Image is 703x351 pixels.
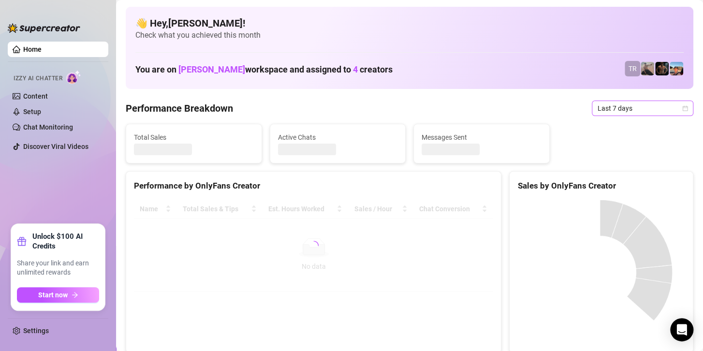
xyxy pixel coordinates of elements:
span: gift [17,236,27,246]
a: Setup [23,108,41,116]
button: Start nowarrow-right [17,287,99,303]
span: Messages Sent [422,132,542,143]
a: Chat Monitoring [23,123,73,131]
div: Sales by OnlyFans Creator [517,179,685,192]
span: calendar [682,105,688,111]
span: 4 [353,64,358,74]
h4: 👋 Hey, [PERSON_NAME] ! [135,16,684,30]
img: LC [641,62,654,75]
img: Trent [655,62,669,75]
a: Content [23,92,48,100]
strong: Unlock $100 AI Credits [32,232,99,251]
h4: Performance Breakdown [126,102,233,115]
span: [PERSON_NAME] [178,64,245,74]
span: Last 7 days [598,101,688,116]
span: TR [629,63,637,74]
a: Home [23,45,42,53]
a: Discover Viral Videos [23,143,88,150]
img: AI Chatter [66,70,81,84]
span: Total Sales [134,132,254,143]
span: Share your link and earn unlimited rewards [17,259,99,278]
span: Izzy AI Chatter [14,74,62,83]
span: Active Chats [278,132,398,143]
span: Check what you achieved this month [135,30,684,41]
h1: You are on workspace and assigned to creators [135,64,393,75]
div: Open Intercom Messenger [670,318,693,341]
span: loading [308,240,320,251]
img: Zach [670,62,683,75]
span: arrow-right [72,292,78,298]
span: Start now [38,291,68,299]
div: Performance by OnlyFans Creator [134,179,493,192]
a: Settings [23,327,49,335]
img: logo-BBDzfeDw.svg [8,23,80,33]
